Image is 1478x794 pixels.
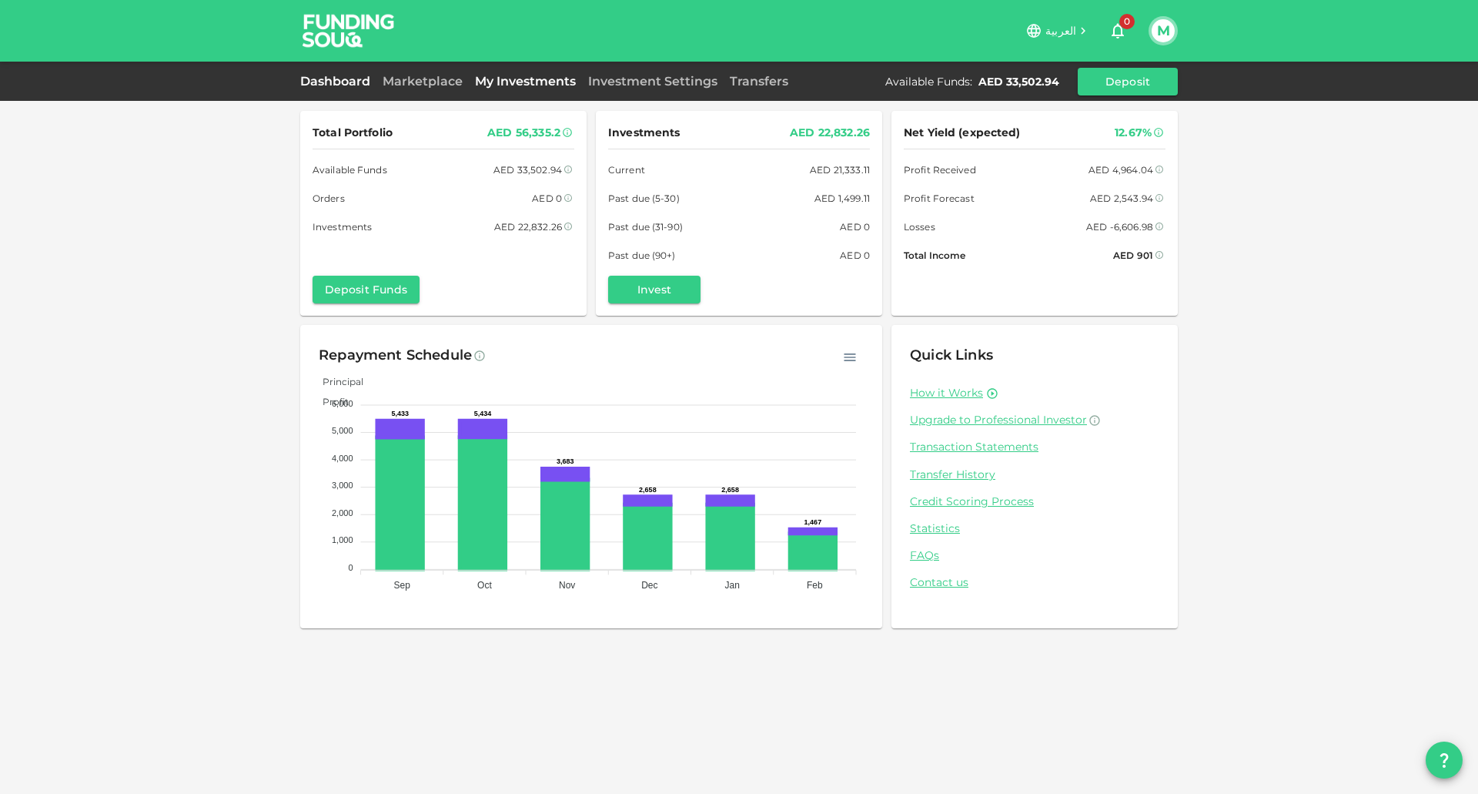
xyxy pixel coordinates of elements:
tspan: 6,000 [332,399,353,408]
span: Quick Links [910,347,993,363]
button: 0 [1102,15,1133,46]
div: AED 33,502.94 [978,74,1059,89]
tspan: 5,000 [332,426,353,435]
span: Investments [608,123,680,142]
span: Profit Forecast [904,190,975,206]
tspan: Sep [393,580,410,591]
a: Upgrade to Professional Investor [910,413,1159,427]
button: Invest [608,276,701,303]
div: AED 4,964.04 [1088,162,1153,178]
a: My Investments [469,74,582,89]
span: Profit [311,396,349,407]
span: Total Portfolio [313,123,393,142]
a: Investment Settings [582,74,724,89]
span: Net Yield (expected) [904,123,1021,142]
tspan: 4,000 [332,454,353,463]
div: AED 21,333.11 [810,162,870,178]
div: Available Funds : [885,74,972,89]
div: 12.67% [1115,123,1152,142]
span: Principal [311,376,363,387]
span: Current [608,162,645,178]
button: question [1426,742,1463,779]
div: Repayment Schedule [319,343,472,368]
tspan: 2,000 [332,508,353,518]
div: AED 56,335.2 [487,123,560,142]
span: Upgrade to Professional Investor [910,413,1087,427]
span: Orders [313,190,345,206]
span: Past due (5-30) [608,190,680,206]
button: Deposit [1078,68,1178,95]
div: AED 0 [840,247,870,263]
div: AED 22,832.26 [494,219,562,235]
div: AED 33,502.94 [493,162,562,178]
div: AED 1,499.11 [814,190,870,206]
span: Total Income [904,247,965,263]
div: AED 2,543.94 [1090,190,1153,206]
a: Dashboard [300,74,376,89]
span: Past due (90+) [608,247,676,263]
button: M [1152,19,1175,42]
a: How it Works [910,386,983,400]
tspan: 1,000 [332,535,353,544]
span: Profit Received [904,162,976,178]
a: FAQs [910,548,1159,563]
tspan: Feb [807,580,823,591]
a: Credit Scoring Process [910,494,1159,509]
div: AED 0 [840,219,870,235]
span: 0 [1119,14,1135,29]
tspan: Jan [724,580,739,591]
tspan: 3,000 [332,481,353,490]
tspan: 0 [348,563,353,572]
span: Losses [904,219,935,235]
tspan: Nov [559,580,575,591]
tspan: Dec [641,580,657,591]
a: Transaction Statements [910,440,1159,454]
a: Transfers [724,74,794,89]
div: AED 901 [1113,247,1153,263]
span: Available Funds [313,162,387,178]
a: Marketplace [376,74,469,89]
button: Deposit Funds [313,276,420,303]
span: Investments [313,219,372,235]
div: AED -6,606.98 [1086,219,1153,235]
div: AED 0 [532,190,562,206]
div: AED 22,832.26 [790,123,870,142]
span: العربية [1045,24,1076,38]
tspan: Oct [477,580,492,591]
span: Past due (31-90) [608,219,683,235]
a: Transfer History [910,467,1159,482]
a: Statistics [910,521,1159,536]
a: Contact us [910,575,1159,590]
